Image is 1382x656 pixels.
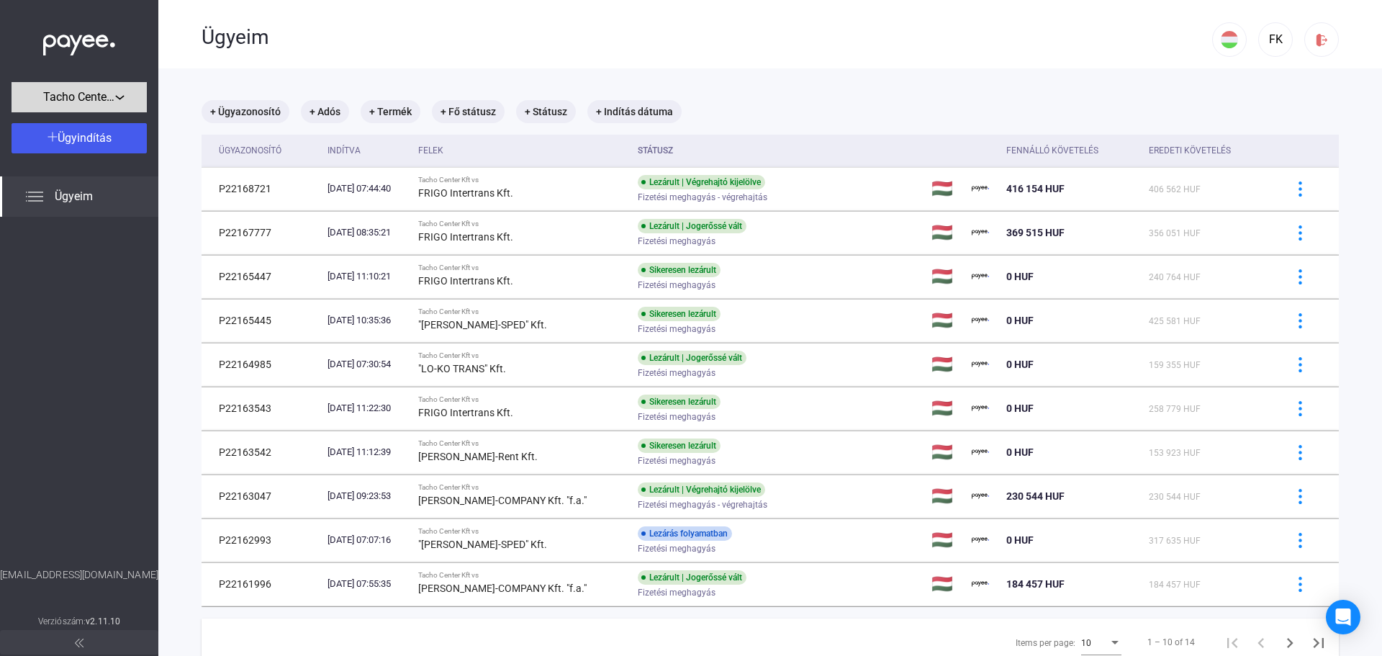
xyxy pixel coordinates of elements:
[418,483,625,492] div: Tacho Center Kft vs
[972,575,989,593] img: payee-logo
[328,401,407,415] div: [DATE] 11:22:30
[1149,184,1201,194] span: 406 562 HUF
[1006,183,1065,194] span: 416 154 HUF
[328,445,407,459] div: [DATE] 11:12:39
[1326,600,1360,634] div: Open Intercom Messenger
[86,616,120,626] strong: v2.11.10
[12,82,147,112] button: Tacho Center Kft
[202,255,322,298] td: P22165447
[1149,404,1201,414] span: 258 779 HUF
[48,132,58,142] img: plus-white.svg
[432,100,505,123] mat-chip: + Fő státusz
[219,142,316,159] div: Ügyazonosító
[418,319,547,331] strong: "[PERSON_NAME]-SPED" Kft.
[202,299,322,342] td: P22165445
[418,539,547,550] strong: "[PERSON_NAME]-SPED" Kft.
[638,307,721,321] div: Sikeresen lezárult
[418,176,625,184] div: Tacho Center Kft vs
[418,439,625,448] div: Tacho Center Kft vs
[1006,142,1098,159] div: Fennálló követelés
[418,395,625,404] div: Tacho Center Kft vs
[418,451,538,462] strong: [PERSON_NAME]-Rent Kft.
[328,357,407,372] div: [DATE] 07:30:54
[1006,142,1137,159] div: Fennálló követelés
[587,100,682,123] mat-chip: + Indítás dátuma
[1149,448,1201,458] span: 153 923 HUF
[418,307,625,316] div: Tacho Center Kft vs
[1293,225,1308,241] img: more-blue
[1006,446,1034,458] span: 0 HUF
[638,320,715,338] span: Fizetési meghagyás
[1149,142,1267,159] div: Eredeti követelés
[328,313,407,328] div: [DATE] 10:35:36
[1293,181,1308,197] img: more-blue
[43,89,115,106] span: Tacho Center Kft
[26,188,43,205] img: list.svg
[638,364,715,382] span: Fizetési meghagyás
[361,100,420,123] mat-chip: + Termék
[328,181,407,196] div: [DATE] 07:44:40
[1006,578,1065,590] span: 184 457 HUF
[328,142,407,159] div: Indítva
[202,562,322,606] td: P22161996
[1293,489,1308,504] img: more-blue
[328,142,361,159] div: Indítva
[1149,492,1201,502] span: 230 544 HUF
[202,518,322,562] td: P22162993
[418,495,587,506] strong: [PERSON_NAME]-COMPANY Kft. "f.a."
[58,131,112,145] span: Ügyindítás
[638,482,765,497] div: Lezárult | Végrehajtó kijelölve
[1006,271,1034,282] span: 0 HUF
[1293,313,1308,328] img: more-blue
[202,475,322,518] td: P22163047
[418,527,625,536] div: Tacho Center Kft vs
[1293,533,1308,548] img: more-blue
[328,577,407,591] div: [DATE] 07:55:35
[328,533,407,547] div: [DATE] 07:07:16
[972,356,989,373] img: payee-logo
[328,489,407,503] div: [DATE] 09:23:53
[972,531,989,549] img: payee-logo
[1006,490,1065,502] span: 230 544 HUF
[638,277,715,294] span: Fizetési meghagyás
[202,167,322,210] td: P22168721
[1293,357,1308,372] img: more-blue
[972,487,989,505] img: payee-logo
[1149,228,1201,238] span: 356 051 HUF
[1285,481,1315,511] button: more-blue
[638,570,746,585] div: Lezárult | Jogerőssé vált
[926,518,966,562] td: 🇭🇺
[1293,269,1308,284] img: more-blue
[1006,315,1034,326] span: 0 HUF
[1006,534,1034,546] span: 0 HUF
[926,167,966,210] td: 🇭🇺
[972,224,989,241] img: payee-logo
[926,255,966,298] td: 🇭🇺
[926,387,966,430] td: 🇭🇺
[418,142,443,159] div: Felek
[972,268,989,285] img: payee-logo
[1263,31,1288,48] div: FK
[516,100,576,123] mat-chip: + Státusz
[638,526,732,541] div: Lezárás folyamatban
[219,142,281,159] div: Ügyazonosító
[1212,22,1247,57] button: HU
[1293,401,1308,416] img: more-blue
[418,571,625,580] div: Tacho Center Kft vs
[632,135,926,167] th: Státusz
[972,180,989,197] img: payee-logo
[638,189,767,206] span: Fizetési meghagyás - végrehajtás
[972,312,989,329] img: payee-logo
[202,211,322,254] td: P22167777
[43,27,115,56] img: white-payee-white-dot.svg
[202,431,322,474] td: P22163542
[1006,403,1034,414] span: 0 HUF
[1149,360,1201,370] span: 159 355 HUF
[55,188,93,205] span: Ügyeim
[418,231,513,243] strong: FRIGO Intertrans Kft.
[1149,580,1201,590] span: 184 457 HUF
[638,219,746,233] div: Lezárult | Jogerőssé vált
[328,269,407,284] div: [DATE] 11:10:21
[638,175,765,189] div: Lezárult | Végrehajtó kijelölve
[1149,536,1201,546] span: 317 635 HUF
